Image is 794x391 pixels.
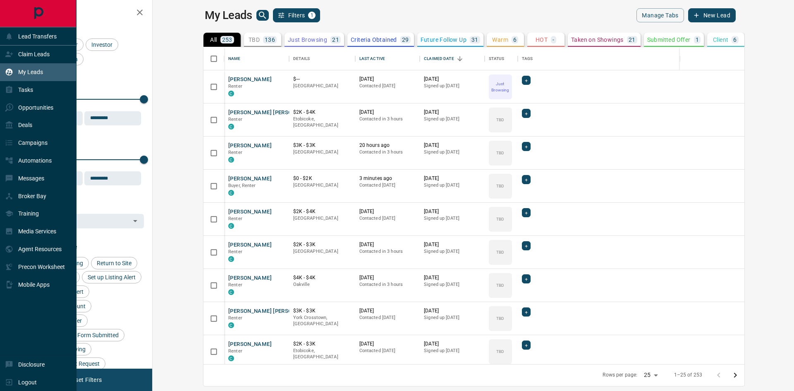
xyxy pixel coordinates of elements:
div: condos.ca [228,256,234,262]
p: All [210,37,217,43]
div: condos.ca [228,124,234,130]
p: - [552,37,554,43]
div: Name [224,47,289,70]
span: 1 [309,12,315,18]
div: Status [485,47,518,70]
p: [DATE] [359,241,416,248]
button: [PERSON_NAME] [228,341,272,348]
h1: My Leads [205,9,252,22]
p: TBD [496,249,504,255]
span: + [525,175,528,184]
p: 20 hours ago [359,142,416,149]
p: [DATE] [359,274,416,281]
p: $0 - $2K [293,175,351,182]
button: Sort [454,53,466,65]
div: condos.ca [228,322,234,328]
p: [DATE] [359,341,416,348]
span: Return to Site [94,260,134,266]
div: + [522,175,531,184]
p: [GEOGRAPHIC_DATA] [293,149,351,156]
div: Status [489,47,505,70]
div: condos.ca [228,289,234,295]
p: Signed up [DATE] [424,248,481,255]
p: [DATE] [424,175,481,182]
p: TBD [249,37,260,43]
p: Contacted [DATE] [359,83,416,89]
p: [DATE] [424,76,481,83]
button: [PERSON_NAME] [228,208,272,216]
p: [DATE] [424,142,481,149]
p: [GEOGRAPHIC_DATA] [293,215,351,222]
span: Buyer, Renter [228,183,256,188]
button: Go to next page [727,367,744,384]
p: $2K - $4K [293,208,351,215]
p: [GEOGRAPHIC_DATA] [293,83,351,89]
p: 1–25 of 253 [674,372,702,379]
p: Signed up [DATE] [424,314,481,321]
p: [DATE] [359,208,416,215]
p: Oakville [293,281,351,288]
p: TBD [496,282,504,288]
button: Manage Tabs [636,8,684,22]
p: 136 [265,37,275,43]
p: TBD [496,348,504,355]
p: 21 [332,37,339,43]
p: [DATE] [359,76,416,83]
span: + [525,142,528,151]
p: [DATE] [424,208,481,215]
p: Signed up [DATE] [424,348,481,354]
div: + [522,341,531,350]
div: + [522,241,531,250]
span: Renter [228,348,242,354]
p: $2K - $4K [293,109,351,116]
p: Signed up [DATE] [424,149,481,156]
span: Renter [228,216,242,221]
div: condos.ca [228,157,234,163]
button: [PERSON_NAME] [PERSON_NAME] [228,307,316,315]
button: Reset Filters [63,373,107,387]
span: Renter [228,315,242,321]
span: Set up Listing Alert [85,274,139,281]
p: TBD [496,183,504,189]
p: $2K - $3K [293,341,351,348]
div: Return to Site [91,257,137,269]
p: 253 [222,37,232,43]
span: + [525,275,528,283]
p: [DATE] [359,109,416,116]
div: condos.ca [228,223,234,229]
div: Last Active [355,47,420,70]
button: [PERSON_NAME] [228,274,272,282]
p: Contacted [DATE] [359,182,416,189]
div: + [522,307,531,317]
p: TBD [496,216,504,222]
p: Contacted [DATE] [359,314,416,321]
p: 31 [471,37,478,43]
p: $4K - $4K [293,274,351,281]
div: Tags [522,47,533,70]
span: + [525,242,528,250]
h2: Filters [26,8,144,18]
p: [GEOGRAPHIC_DATA] [293,248,351,255]
p: 6 [513,37,517,43]
button: [PERSON_NAME] [228,241,272,249]
p: Contacted in 3 hours [359,281,416,288]
div: condos.ca [228,190,234,196]
p: Just Browsing [490,81,511,93]
p: Just Browsing [288,37,327,43]
button: New Lead [688,8,736,22]
div: Last Active [359,47,385,70]
p: Contacted in 3 hours [359,149,416,156]
button: Filters1 [273,8,320,22]
div: Details [289,47,355,70]
div: condos.ca [228,355,234,361]
p: [DATE] [424,274,481,281]
button: [PERSON_NAME] [PERSON_NAME] [228,109,316,117]
p: Contacted [DATE] [359,215,416,222]
span: Renter [228,150,242,155]
span: Renter [228,84,242,89]
p: $3K - $3K [293,142,351,149]
div: + [522,208,531,217]
button: [PERSON_NAME] [228,142,272,150]
p: HOT [536,37,548,43]
p: [DATE] [424,109,481,116]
